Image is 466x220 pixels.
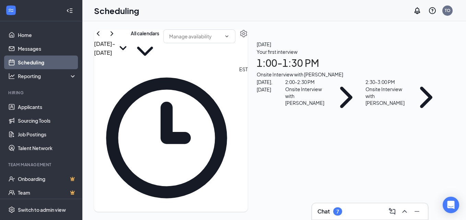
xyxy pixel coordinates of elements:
a: Applicants [18,100,77,114]
button: ChevronUp [399,206,410,217]
svg: ChevronDown [131,37,159,65]
div: Hiring [8,90,75,96]
svg: ChevronRight [108,29,116,38]
a: Messages [18,42,77,56]
button: All calendarsChevronDown [131,29,159,65]
svg: QuestionInfo [428,7,436,15]
input: Manage availability [169,33,221,40]
svg: Settings [240,29,248,38]
div: 2:30 - 3:00 PM [365,78,407,86]
div: Reporting [18,73,77,80]
svg: SmallChevronDown [115,40,131,56]
a: Job Postings [18,127,77,141]
svg: ChevronRight [407,78,445,117]
div: 2:00 - 2:30 PM [285,78,327,86]
div: Team Management [8,162,75,168]
a: Sourcing Tools [18,114,77,127]
svg: Clock [94,65,239,210]
div: Onsite Interview with [PERSON_NAME] [365,86,407,106]
a: OnboardingCrown [18,172,77,186]
div: [DATE], [DATE] [257,78,285,117]
h3: [DATE] - [DATE] [94,39,115,57]
h1: 1:00 - 1:30 PM [257,56,445,71]
svg: Settings [8,206,15,213]
svg: ChevronDown [224,34,230,39]
div: Onsite Interview with [PERSON_NAME] [285,86,327,106]
div: Open Intercom Messenger [443,197,459,213]
svg: Notifications [413,7,421,15]
div: Onsite Interview with [PERSON_NAME] [257,71,445,78]
a: Scheduling [18,56,77,69]
div: Switch to admin view [18,206,66,213]
svg: ComposeMessage [388,207,396,216]
h1: Scheduling [94,5,139,16]
a: Settings [240,29,248,65]
div: TO [445,8,451,13]
svg: Analysis [8,73,15,80]
a: TeamCrown [18,186,77,199]
a: Talent Network [18,141,77,155]
button: ComposeMessage [387,206,398,217]
span: [DATE] [257,40,445,48]
div: Your first interview [257,48,445,56]
svg: Minimize [413,207,421,216]
svg: ChevronRight [327,78,365,117]
svg: WorkstreamLogo [8,7,14,14]
svg: ChevronLeft [94,29,102,38]
span: EST [239,65,248,210]
svg: Collapse [66,7,73,14]
svg: ChevronUp [400,207,409,216]
h3: Chat [317,208,330,215]
button: Minimize [411,206,422,217]
div: 7 [336,209,339,215]
a: Home [18,28,77,42]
